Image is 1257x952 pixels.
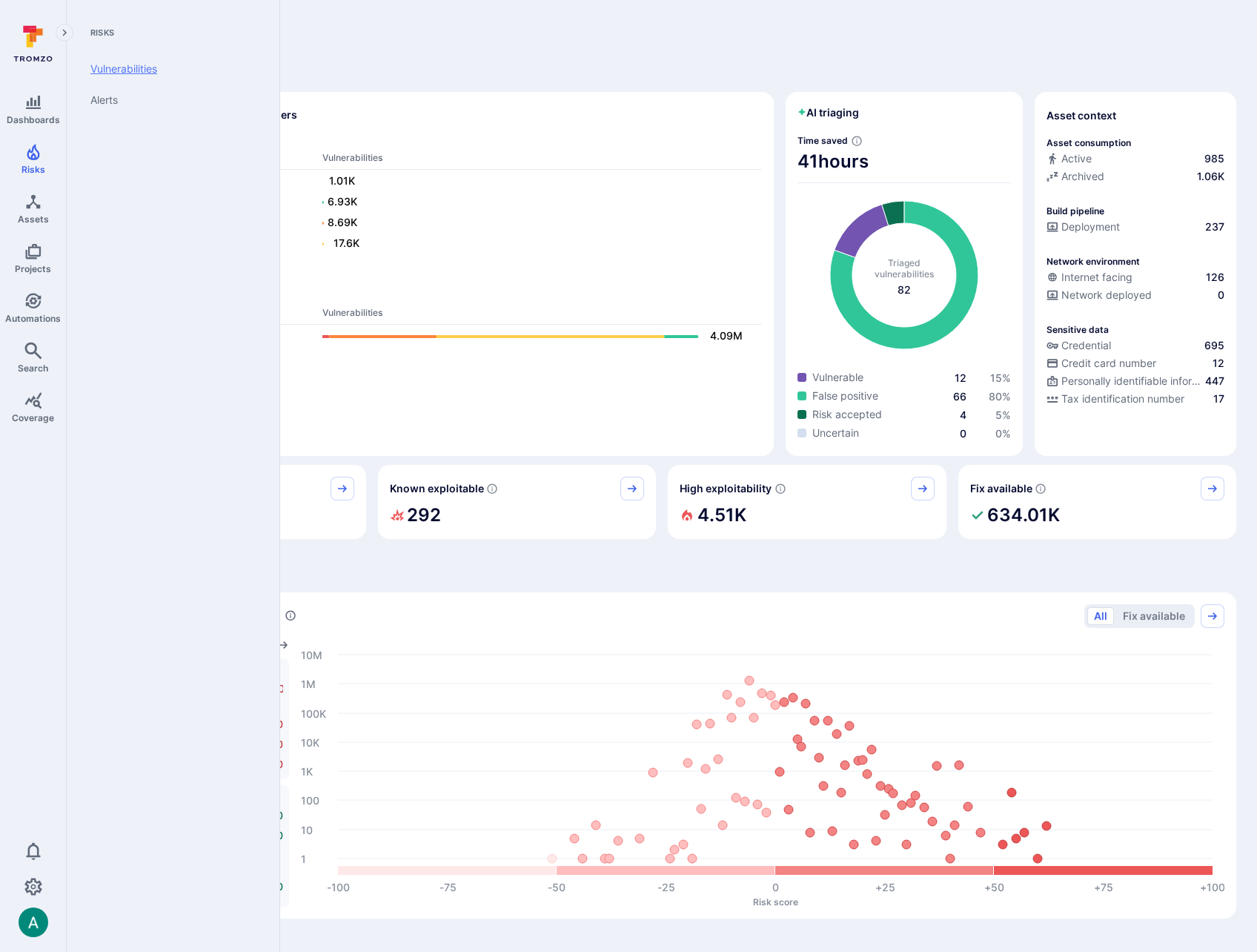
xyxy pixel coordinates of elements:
[995,427,1011,440] a: 0%
[1047,270,1132,285] div: Internet facing
[1047,151,1092,166] div: Active
[797,150,1011,173] span: 41 hours
[15,263,51,274] span: Projects
[1047,270,1224,285] a: Internet facing126
[970,481,1032,496] span: Fix available
[1047,324,1109,335] p: Sensitive data
[548,881,566,893] text: -50
[1047,169,1104,184] div: Archived
[1047,219,1224,237] div: Configured deployment pipeline
[301,852,306,865] text: 1
[1047,338,1111,353] div: Credential
[301,648,322,661] text: 10M
[1047,151,1224,166] a: Active985
[987,500,1060,530] h2: 634.01K
[19,908,48,937] img: ACg8ocLSa5mPYBaXNx3eFu_EmspyJX0laNWN7cXOFirfQ7srZveEpg=s96-c
[1047,151,1224,169] div: Commits seen in the last 180 days
[989,390,1011,403] span: 80 %
[1047,338,1224,356] div: Evidence indicative of handling user or service credentials
[322,194,747,211] a: 6.93K
[958,465,1237,539] div: Fix available
[1047,391,1184,406] div: Tax identification number
[995,409,1011,421] span: 5 %
[1047,391,1224,406] a: Tax identification number17
[322,214,747,232] a: 8.69K
[329,174,355,187] text: 1.01K
[19,908,48,937] div: Arjan Dehar
[1047,288,1152,303] div: Network deployed
[812,389,878,403] span: False positive
[1047,205,1104,216] p: Build pipeline
[668,465,946,539] div: High exploitability
[753,896,798,907] text: Risk score
[680,481,772,496] span: High exploitability
[322,235,747,253] a: 17.6K
[322,328,747,346] a: 4.09M
[87,62,1236,83] span: Discover
[322,173,747,191] a: 1.01K
[989,390,1011,403] a: 80%
[1206,270,1224,285] span: 126
[775,483,786,495] svg: EPSS score ≥ 0.7
[1061,374,1202,389] span: Personally identifiable information (PII)
[1087,607,1114,625] button: All
[1061,356,1156,371] span: Credit card number
[984,881,1004,893] text: +50
[18,363,48,374] span: Search
[1047,108,1116,123] span: Asset context
[1047,374,1224,391] div: Evidence indicative of processing personally identifiable information
[301,677,316,690] text: 1M
[18,214,49,225] span: Assets
[1047,169,1224,187] div: Code repository is archived
[12,412,54,423] span: Coverage
[301,707,326,719] text: 100K
[21,164,45,175] span: Risks
[1116,607,1192,625] button: Fix available
[301,793,319,806] text: 100
[322,306,762,325] th: Vulnerabilities
[334,237,359,249] text: 17.6K
[960,409,966,421] a: 4
[955,371,966,384] span: 12
[990,371,1011,384] a: 15%
[328,216,357,228] text: 8.69K
[812,370,863,385] span: Vulnerable
[797,135,848,146] span: Time saved
[1061,391,1184,406] span: Tax identification number
[960,427,966,440] a: 0
[1047,288,1224,305] div: Evidence that the asset is packaged and deployed somewhere
[697,500,746,530] h2: 4.51K
[1061,270,1132,285] span: Internet facing
[953,390,966,403] a: 66
[1061,151,1092,166] span: Active
[1047,338,1224,353] a: Credential695
[99,134,762,145] span: Dev scanners
[1061,169,1104,184] span: Archived
[1061,288,1152,303] span: Network deployed
[995,427,1011,440] span: 0 %
[1047,356,1224,374] div: Evidence indicative of processing credit card numbers
[812,407,882,422] span: Risk accepted
[285,608,296,624] div: Number of vulnerabilities in status 'Open' 'Triaged' and 'In process' grouped by score
[1205,219,1224,234] span: 237
[898,282,911,297] span: total
[1047,288,1224,303] a: Network deployed0
[1047,219,1120,234] div: Deployment
[851,135,863,147] svg: Estimated based on an average time of 30 mins needed to triage each vulnerability
[1061,338,1111,353] span: Credential
[1035,483,1047,495] svg: Vulnerabilities with fix available
[328,195,357,208] text: 6.93K
[797,105,859,120] h2: AI triaging
[301,736,319,748] text: 10K
[301,764,313,777] text: 1K
[87,563,1236,584] span: Prioritize
[322,151,762,170] th: Vulnerabilities
[1197,169,1224,184] span: 1.06K
[1204,338,1224,353] span: 695
[772,881,779,893] text: 0
[99,289,762,300] span: Ops scanners
[1213,356,1224,371] span: 12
